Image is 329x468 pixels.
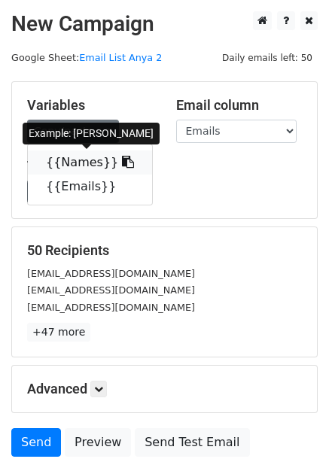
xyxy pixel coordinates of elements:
[28,150,152,175] a: {{Names}}
[217,52,318,63] a: Daily emails left: 50
[27,242,302,259] h5: 50 Recipients
[27,323,90,342] a: +47 more
[65,428,131,457] a: Preview
[28,175,152,199] a: {{Emails}}
[79,52,162,63] a: Email List Anya 2
[254,396,329,468] iframe: Chat Widget
[27,268,195,279] small: [EMAIL_ADDRESS][DOMAIN_NAME]
[27,97,154,114] h5: Variables
[27,381,302,397] h5: Advanced
[11,428,61,457] a: Send
[23,123,160,144] div: Example: [PERSON_NAME]
[27,284,195,296] small: [EMAIL_ADDRESS][DOMAIN_NAME]
[11,11,318,37] h2: New Campaign
[217,50,318,66] span: Daily emails left: 50
[176,97,303,114] h5: Email column
[27,302,195,313] small: [EMAIL_ADDRESS][DOMAIN_NAME]
[135,428,249,457] a: Send Test Email
[11,52,162,63] small: Google Sheet:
